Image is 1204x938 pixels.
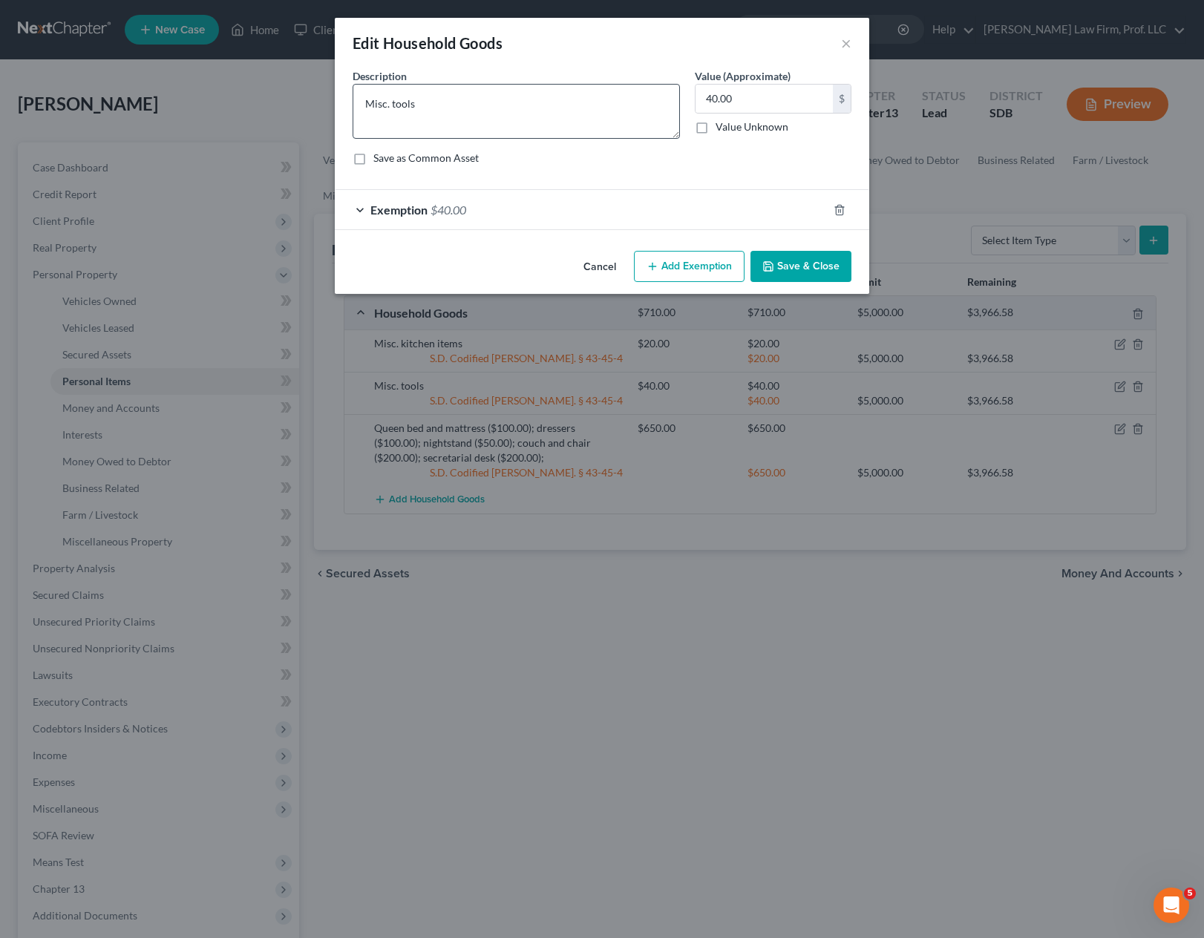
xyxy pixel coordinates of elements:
label: Save as Common Asset [373,151,479,165]
button: Add Exemption [634,251,745,282]
button: × [841,34,851,52]
span: 5 [1184,888,1196,899]
button: Save & Close [750,251,851,282]
label: Value Unknown [716,119,788,134]
iframe: Intercom live chat [1154,888,1189,923]
div: $ [833,85,851,113]
span: $40.00 [431,203,466,217]
input: 0.00 [696,85,833,113]
label: Value (Approximate) [695,68,791,84]
div: Edit Household Goods [353,33,503,53]
span: Exemption [370,203,428,217]
span: Description [353,70,407,82]
button: Cancel [572,252,628,282]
